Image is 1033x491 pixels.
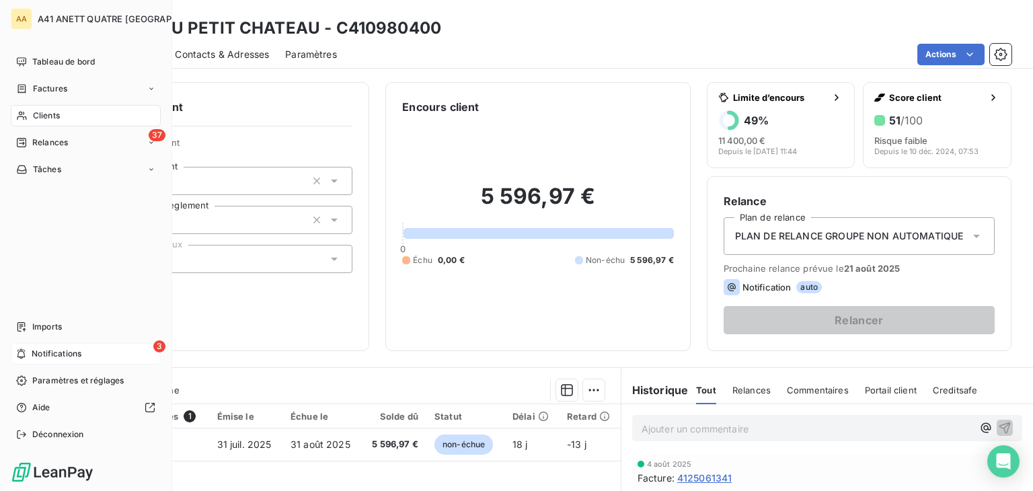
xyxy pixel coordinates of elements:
[285,48,337,61] span: Paramètres
[630,254,674,266] span: 5 596,97 €
[724,263,995,274] span: Prochaine relance prévue le
[787,385,849,395] span: Commentaires
[889,92,983,103] span: Score client
[11,370,161,391] a: Paramètres et réglages
[434,411,496,422] div: Statut
[81,99,352,115] h6: Informations client
[11,461,94,483] img: Logo LeanPay
[32,402,50,414] span: Aide
[11,132,161,153] a: 37Relances
[586,254,625,266] span: Non-échu
[153,340,165,352] span: 3
[874,147,979,155] span: Depuis le 10 déc. 2024, 07:53
[11,316,161,338] a: Imports
[32,428,84,441] span: Déconnexion
[512,439,528,450] span: 18 j
[400,243,406,254] span: 0
[512,411,551,422] div: Délai
[707,82,855,168] button: Limite d’encours49%11 400,00 €Depuis le [DATE] 11:44
[696,385,716,395] span: Tout
[917,44,985,65] button: Actions
[11,159,161,180] a: Tâches
[33,163,61,176] span: Tâches
[742,282,792,293] span: Notification
[291,411,354,422] div: Échue le
[217,439,272,450] span: 31 juil. 2025
[901,114,923,127] span: /100
[32,137,68,149] span: Relances
[744,114,769,127] h6: 49 %
[718,135,765,146] span: 11 400,00 €
[32,348,81,360] span: Notifications
[434,435,493,455] span: non-échue
[844,263,901,274] span: 21 août 2025
[567,411,613,422] div: Retard
[874,135,927,146] span: Risque faible
[370,438,418,451] span: 5 596,97 €
[402,183,673,223] h2: 5 596,97 €
[732,385,771,395] span: Relances
[567,439,586,450] span: -13 j
[438,254,465,266] span: 0,00 €
[291,439,350,450] span: 31 août 2025
[11,8,32,30] div: AA
[402,99,479,115] h6: Encours client
[11,51,161,73] a: Tableau de bord
[889,114,923,127] h6: 51
[724,193,995,209] h6: Relance
[118,16,441,40] h3: MDR DU PETIT CHATEAU - C410980400
[33,110,60,122] span: Clients
[184,410,196,422] span: 1
[11,105,161,126] a: Clients
[621,382,689,398] h6: Historique
[677,471,732,485] span: 4125061341
[865,385,917,395] span: Portail client
[32,56,95,68] span: Tableau de bord
[733,92,827,103] span: Limite d’encours
[149,129,165,141] span: 37
[796,281,822,293] span: auto
[987,445,1020,478] div: Open Intercom Messenger
[413,254,432,266] span: Échu
[863,82,1011,168] button: Score client51/100Risque faibleDepuis le 10 déc. 2024, 07:53
[933,385,978,395] span: Creditsafe
[33,83,67,95] span: Factures
[735,229,964,243] span: PLAN DE RELANCE GROUPE NON AUTOMATIQUE
[724,306,995,334] button: Relancer
[32,375,124,387] span: Paramètres et réglages
[11,78,161,100] a: Factures
[217,411,274,422] div: Émise le
[175,48,269,61] span: Contacts & Adresses
[647,460,692,468] span: 4 août 2025
[32,321,62,333] span: Imports
[11,397,161,418] a: Aide
[38,13,217,24] span: A41 ANETT QUATRE [GEOGRAPHIC_DATA]
[370,411,418,422] div: Solde dû
[638,471,675,485] span: Facture :
[108,137,352,156] span: Propriétés Client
